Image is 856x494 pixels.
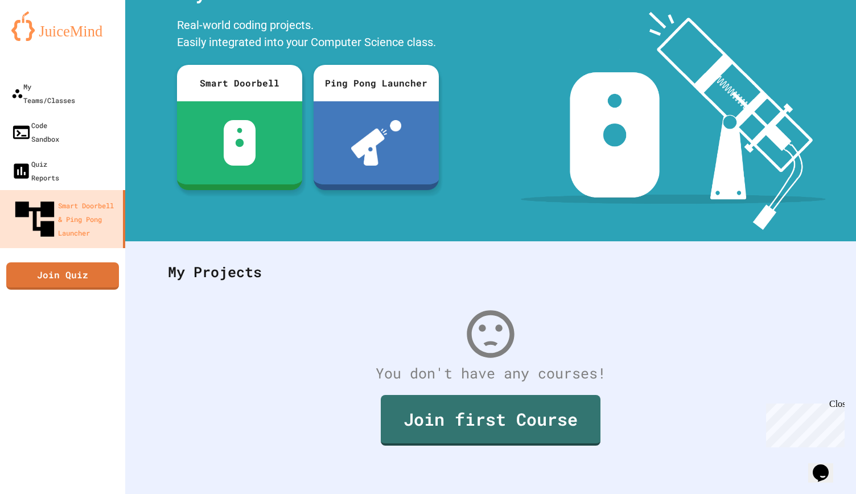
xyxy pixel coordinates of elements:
div: Smart Doorbell & Ping Pong Launcher [11,196,118,242]
a: Join Quiz [6,262,119,290]
div: Real-world coding projects. Easily integrated into your Computer Science class. [171,14,445,56]
div: Smart Doorbell [177,65,302,101]
div: Code Sandbox [11,118,59,146]
div: My Teams/Classes [11,80,75,107]
img: ppl-with-ball.png [351,120,402,166]
img: logo-orange.svg [11,11,114,41]
iframe: chat widget [762,399,845,447]
div: You don't have any courses! [157,363,825,384]
img: sdb-white.svg [224,120,256,166]
a: Join first Course [381,395,600,446]
div: Chat with us now!Close [5,5,79,72]
div: Ping Pong Launcher [314,65,439,101]
div: Quiz Reports [11,157,59,184]
iframe: chat widget [808,448,845,483]
div: My Projects [157,250,825,294]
